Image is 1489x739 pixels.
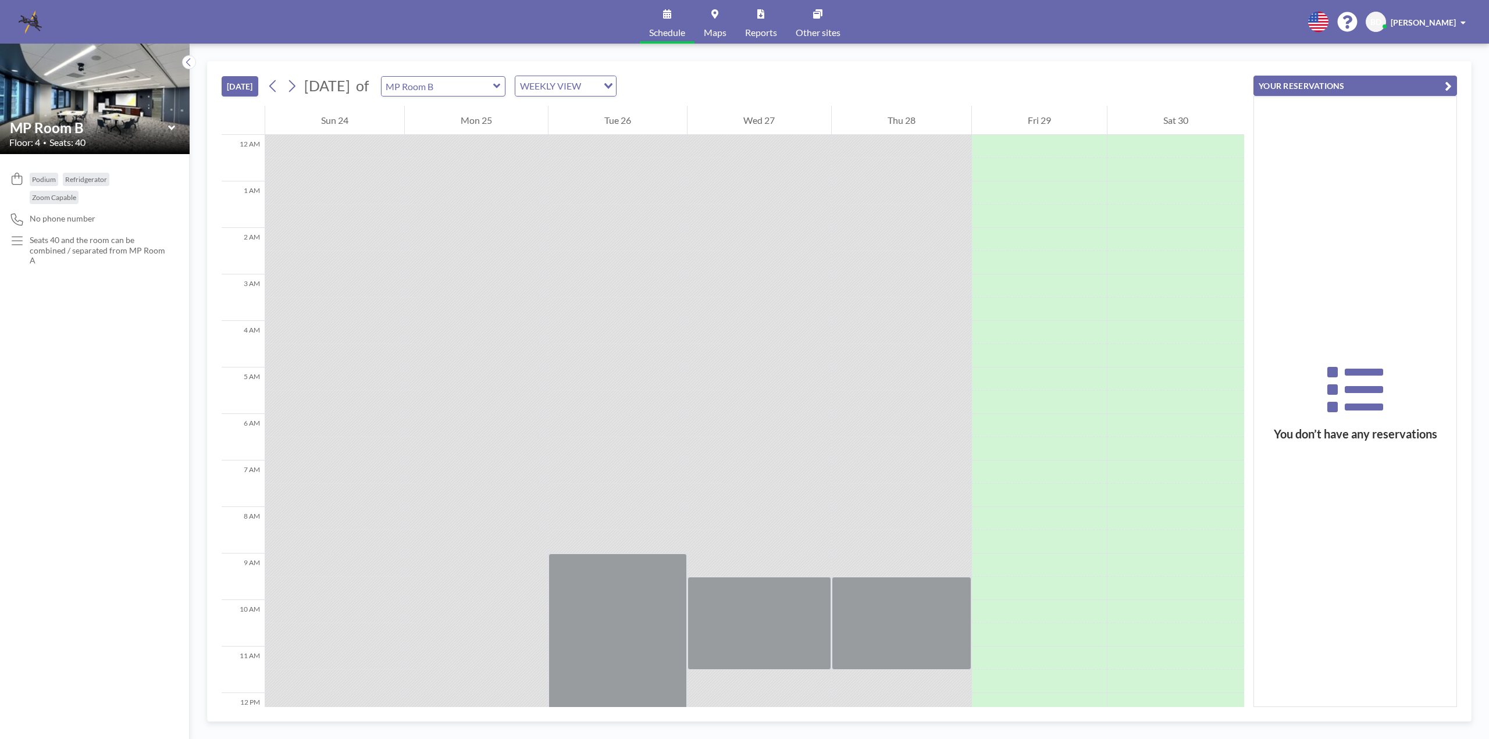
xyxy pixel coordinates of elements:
[796,28,840,37] span: Other sites
[265,106,404,135] div: Sun 24
[10,119,168,136] input: MP Room B
[30,213,95,224] span: No phone number
[32,193,76,202] span: Zoom Capable
[222,647,265,693] div: 11 AM
[405,106,548,135] div: Mon 25
[222,135,265,181] div: 12 AM
[222,507,265,554] div: 8 AM
[9,137,40,148] span: Floor: 4
[704,28,726,37] span: Maps
[222,274,265,321] div: 3 AM
[222,600,265,647] div: 10 AM
[1107,106,1244,135] div: Sat 30
[382,77,493,96] input: MP Room B
[687,106,831,135] div: Wed 27
[585,78,597,94] input: Search for option
[1370,17,1381,27] span: BD
[222,414,265,460] div: 6 AM
[19,10,42,34] img: organization-logo
[222,76,258,97] button: [DATE]
[972,106,1107,135] div: Fri 29
[222,460,265,507] div: 7 AM
[30,235,166,266] p: Seats 40 and the room can be combined / separated from MP Room A
[65,175,107,184] span: Refridgerator
[548,106,687,135] div: Tue 26
[49,137,86,148] span: Seats: 40
[745,28,777,37] span: Reports
[356,77,369,95] span: of
[649,28,685,37] span: Schedule
[518,78,583,94] span: WEEKLY VIEW
[832,106,971,135] div: Thu 28
[1391,17,1456,27] span: [PERSON_NAME]
[32,175,56,184] span: Podium
[222,554,265,600] div: 9 AM
[222,321,265,367] div: 4 AM
[1253,76,1457,96] button: YOUR RESERVATIONS
[222,367,265,414] div: 5 AM
[304,77,350,94] span: [DATE]
[515,76,616,96] div: Search for option
[43,139,47,147] span: •
[222,228,265,274] div: 2 AM
[1254,427,1456,441] h3: You don’t have any reservations
[222,181,265,228] div: 1 AM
